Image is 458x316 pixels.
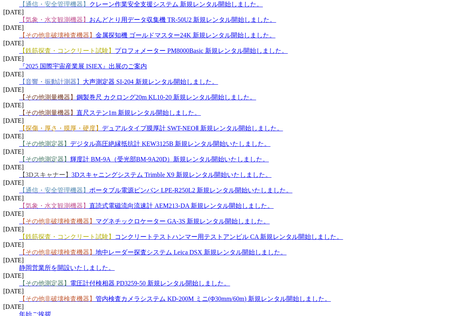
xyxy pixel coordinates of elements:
a: 【その他非破壊検査機器】金属探知機 ゴールドマスター24K 新規レンタル開始しました。 [19,32,276,39]
dt: [DATE] [3,71,455,78]
dt: [DATE] [3,86,455,93]
dt: [DATE] [3,102,455,109]
dt: [DATE] [3,241,455,248]
a: 【鉄筋探査・コンクリート試験】プロフォメーター PM8000Basic 新規レンタル開始しました。 [19,47,288,54]
a: 【音響・振動計測器】大声測定器 SI-204 新規レンタル開始しました。 [19,78,218,85]
dt: [DATE] [3,9,455,16]
span: 【音響・振動計測器】 [19,78,83,85]
span: 【その他測量機器】 [19,94,76,101]
span: 【その他非破壊検査機器】 [19,249,96,256]
dt: [DATE] [3,40,455,47]
a: 【その他測定器】電圧計付検相器 PD3259-50 新規レンタル開始しました。 [19,280,230,287]
span: 【鉄筋探査・コンクリート試験】 [19,47,115,54]
dt: [DATE] [3,179,455,186]
dt: [DATE] [3,257,455,264]
span: 【3Dスキャナー】 [19,171,72,178]
span: 【その他非破壊検査機器】 [19,218,96,225]
a: 【その他非破壊検査機器】マグネチックロケーター GA-3S 新規レンタル開始しました。 [19,218,270,225]
dt: [DATE] [3,55,455,62]
a: 【通信・安全管理機器】クレーン作業安全支援システム 新規レンタル開始しました。 [19,1,263,8]
span: 【その他測量機器】 [19,109,76,116]
a: 【気象・水文観測機器】直読式電磁流向流速計 AEM213-DA 新規レンタル開始しました。 [19,202,274,209]
span: 【鉄筋探査・コンクリート試験】 [19,233,115,240]
span: 【通信・安全管理機器】 [19,187,89,194]
dt: [DATE] [3,226,455,233]
dt: [DATE] [3,148,455,155]
a: 【鉄筋探査・コンクリート試験】コンクリートテストハンマー用テストアンビル CA 新規レンタル開始しました。 [19,233,343,240]
dt: [DATE] [3,272,455,279]
span: 【その他測定器】 [19,140,70,147]
a: 【探傷・厚さ・膜厚・硬度】デュアルタイプ膜厚計 SWT-NEOⅡ 新規レンタル開始しました。 [19,125,283,132]
dt: [DATE] [3,164,455,171]
span: 【その他非破壊検査機器】 [19,295,96,302]
dt: [DATE] [3,117,455,124]
dt: [DATE] [3,24,455,31]
a: 『2025 国際宇宙産業展 ISIEX』出展のご案内 [19,63,147,70]
dt: [DATE] [3,210,455,217]
a: 【その他測定器】輝度計 BM-9A（受光部BM-9A20D）新規レンタル開始いたしました。 [19,156,269,163]
a: 静岡営業所を開設いたしました。 [19,264,115,271]
a: 【その他非破壊検査機器】地中レーダー探査システム Leica DSX 新規レンタル開始しました。 [19,249,287,256]
a: 【その他測量機器】直尺ステン1m 新規レンタル開始しました。 [19,109,201,116]
dt: [DATE] [3,133,455,140]
dt: [DATE] [3,288,455,295]
a: 【その他非破壊検査機器】管内検査カメラシステム KD-200M ミニ(Φ30mm/60m) 新規レンタル開始しました。 [19,295,331,302]
span: 【気象・水文観測機器】 [19,16,89,23]
a: 【気象・水文観測機器】おんどとり用データ収集機 TR-50U2 新規レンタル開始しました。 [19,16,276,23]
span: 【気象・水文観測機器】 [19,202,89,209]
dt: [DATE] [3,195,455,202]
span: 【探傷・厚さ・膜厚・硬度】 [19,125,102,132]
a: 【その他測量機器】鋼製巻尺 カクロング20m KL10-20 新規レンタル開始しました。 [19,94,256,101]
a: 【通信・安全管理機器】ポータブル電源ピンバン LPE-R250L2 新規レンタル開始いたしました。 [19,187,292,194]
span: 【その他非破壊検査機器】 [19,32,96,39]
span: 【その他測定器】 [19,280,70,287]
a: 【3Dスキャナー】3Dスキャニングシステム Trimble X9 新規レンタル開始いたしました。 [19,171,272,178]
dt: [DATE] [3,303,455,310]
span: 【通信・安全管理機器】 [19,1,89,8]
span: 【その他測定器】 [19,156,70,163]
a: 【その他測定器】デジタル高圧絶縁抵抗計 KEW3125B 新規レンタル開始いたしました。 [19,140,270,147]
